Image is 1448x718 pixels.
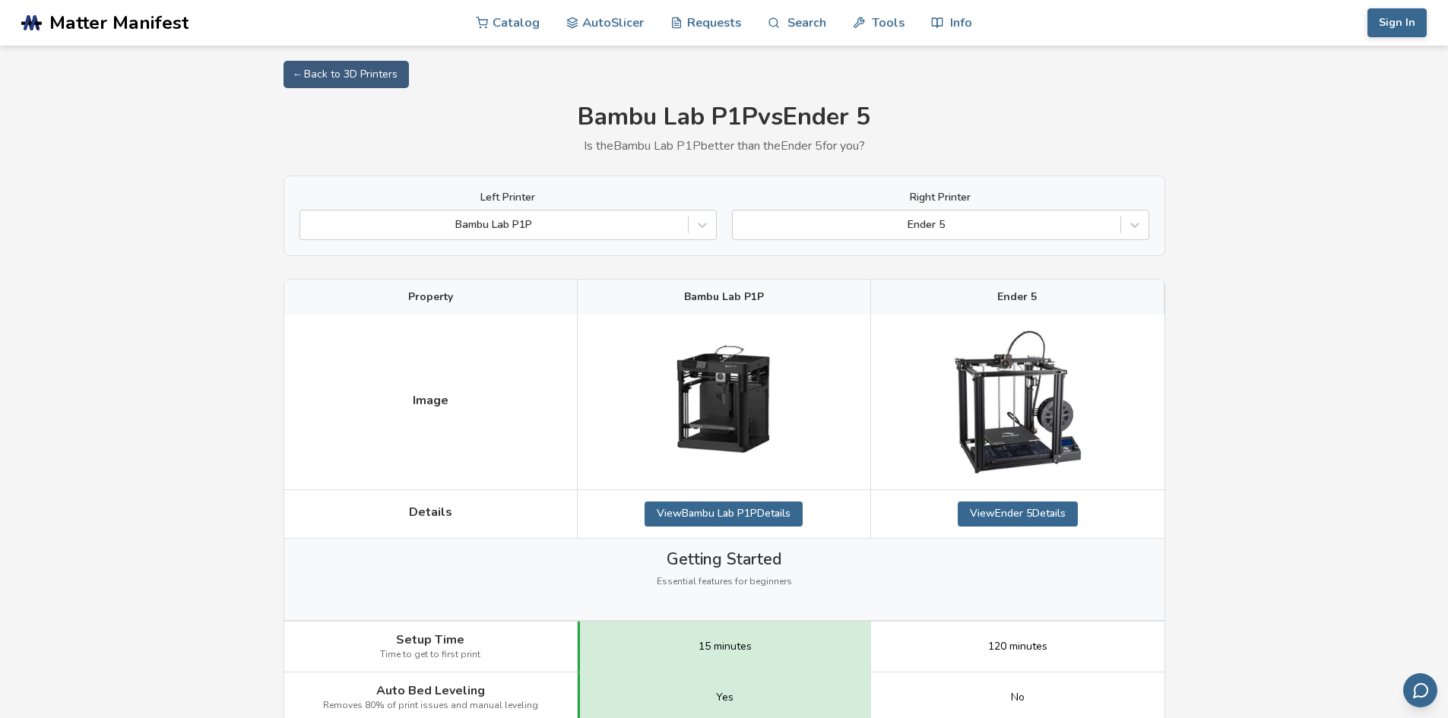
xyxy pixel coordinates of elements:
span: Details [409,505,452,519]
span: Getting Started [667,550,781,568]
button: Sign In [1367,8,1427,37]
label: Left Printer [299,191,717,204]
a: ViewBambu Lab P1PDetails [645,501,803,526]
span: Yes [716,691,734,704]
span: Removes 80% of print issues and manual leveling [323,701,538,711]
a: ← Back to 3D Printers [284,61,409,88]
a: ViewEnder 5Details [958,501,1078,526]
span: Image [413,394,448,407]
span: Auto Bed Leveling [376,684,485,697]
button: Send feedback via email [1403,673,1437,707]
img: Ender 5 [942,326,1094,478]
span: Ender 5 [997,291,1037,303]
span: Time to get to first print [380,650,480,660]
input: Ender 5 [740,219,743,231]
span: Essential features for beginners [657,577,792,587]
span: 120 minutes [988,641,1047,653]
span: Matter Manifest [49,12,189,33]
span: Property [408,291,453,303]
label: Right Printer [732,191,1149,204]
p: Is the Bambu Lab P1P better than the Ender 5 for you? [284,139,1165,153]
span: No [1011,691,1025,704]
img: Bambu Lab P1P [648,326,800,478]
h1: Bambu Lab P1P vs Ender 5 [284,103,1165,131]
input: Bambu Lab P1P [308,219,311,231]
span: Setup Time [396,633,464,647]
span: Bambu Lab P1P [684,291,764,303]
span: 15 minutes [699,641,752,653]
